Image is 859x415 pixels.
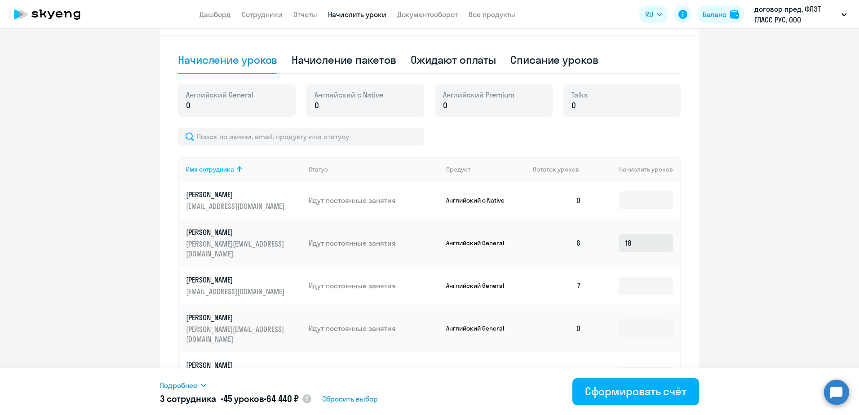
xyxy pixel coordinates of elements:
p: [PERSON_NAME] [186,360,287,370]
td: 0 [526,352,589,400]
a: Начислить уроки [328,10,386,19]
p: Идут постоянные занятия [309,281,439,291]
p: Идут постоянные занятия [309,195,439,205]
div: Баланс [703,9,726,20]
a: Отчеты [293,10,317,19]
div: Статус [309,165,328,173]
span: 0 [314,100,319,111]
div: Сформировать счёт [585,384,686,398]
span: Английский Premium [443,90,514,100]
span: Сбросить выбор [322,393,378,404]
a: [PERSON_NAME][EMAIL_ADDRESS][DOMAIN_NAME] [186,190,301,211]
button: договор пред, ФЛЭТ ГЛАСС РУС, ООО [750,4,851,25]
div: Ожидают оплаты [411,53,496,67]
a: Документооборот [397,10,458,19]
p: [EMAIL_ADDRESS][DOMAIN_NAME] [186,287,287,296]
th: Начислить уроков [589,157,680,181]
span: Подробнее [160,380,197,391]
span: Английский General [186,90,253,100]
p: [PERSON_NAME] [186,275,287,285]
td: 6 [526,219,589,267]
p: Английский General [446,282,514,290]
p: [PERSON_NAME][EMAIL_ADDRESS][DOMAIN_NAME] [186,239,287,259]
a: Все продукты [469,10,515,19]
p: Идут постоянные занятия [309,238,439,248]
a: [PERSON_NAME][PERSON_NAME][EMAIL_ADDRESS][DOMAIN_NAME] [186,360,301,392]
span: Остаток уроков [533,165,579,173]
a: [PERSON_NAME][EMAIL_ADDRESS][DOMAIN_NAME] [186,275,301,296]
p: договор пред, ФЛЭТ ГЛАСС РУС, ООО [754,4,838,25]
button: Сформировать счёт [572,378,699,405]
button: Балансbalance [697,5,744,23]
div: Имя сотрудника [186,165,301,173]
td: 0 [526,305,589,352]
td: 7 [526,267,589,305]
p: Английский General [446,239,514,247]
span: RU [645,9,653,20]
span: 0 [443,100,447,111]
a: Сотрудники [242,10,283,19]
div: Продукт [446,165,470,173]
span: Английский с Native [314,90,383,100]
p: [EMAIL_ADDRESS][DOMAIN_NAME] [186,201,287,211]
span: 45 уроков [223,393,264,404]
p: [PERSON_NAME] [186,313,287,322]
td: 0 [526,181,589,219]
p: [PERSON_NAME] [186,190,287,199]
div: Продукт [446,165,526,173]
span: 0 [571,100,576,111]
a: [PERSON_NAME][PERSON_NAME][EMAIL_ADDRESS][DOMAIN_NAME] [186,313,301,344]
div: Остаток уроков [533,165,589,173]
p: [PERSON_NAME] [186,227,287,237]
div: Списание уроков [510,53,598,67]
p: [PERSON_NAME][EMAIL_ADDRESS][DOMAIN_NAME] [186,324,287,344]
p: Английский General [446,324,514,332]
div: Статус [309,165,439,173]
div: Начисление пакетов [292,53,396,67]
button: RU [639,5,669,23]
img: balance [730,10,739,19]
a: Дашборд [199,10,231,19]
span: Talks [571,90,588,100]
div: Имя сотрудника [186,165,234,173]
span: 64 440 ₽ [266,393,299,404]
h5: 3 сотрудника • • [160,393,299,405]
input: Поиск по имени, email, продукту или статусу [178,128,424,146]
span: 0 [186,100,190,111]
p: Идут постоянные занятия [309,323,439,333]
div: Начисление уроков [178,53,277,67]
a: [PERSON_NAME][PERSON_NAME][EMAIL_ADDRESS][DOMAIN_NAME] [186,227,301,259]
p: Английский с Native [446,196,514,204]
